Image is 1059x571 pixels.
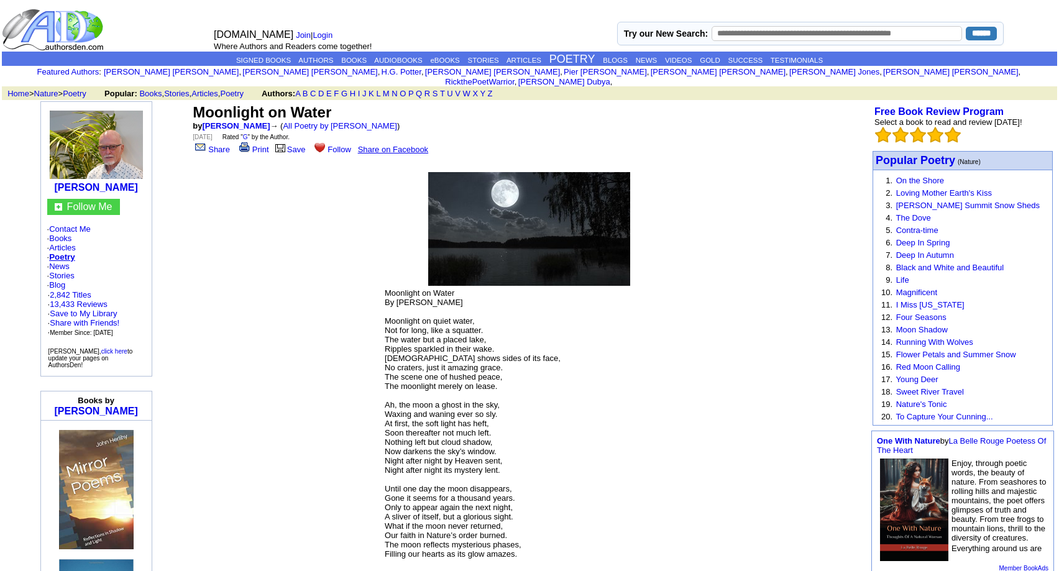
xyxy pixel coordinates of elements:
[881,313,892,322] font: 12.
[50,111,143,179] img: 1363.jpg
[214,29,293,40] font: [DOMAIN_NAME]
[296,30,337,40] font: |
[358,89,360,98] a: I
[283,121,397,130] a: All Poetry by [PERSON_NAME]
[236,57,291,64] a: SIGNED BOOKS
[896,325,948,334] a: Moon Shadow
[472,89,478,98] a: X
[416,89,422,98] a: Q
[507,57,541,64] a: ARTICLES
[54,406,137,416] a: [PERSON_NAME]
[463,89,470,98] a: W
[376,89,380,98] a: L
[334,89,339,98] a: F
[164,89,189,98] a: Stories
[896,238,950,247] a: Deep In Spring
[886,213,892,222] font: 4.
[101,348,127,355] a: click here
[193,134,212,140] font: [DATE]
[910,127,926,143] img: bigemptystars.png
[882,69,883,76] font: i
[612,79,613,86] font: i
[788,69,789,76] font: i
[881,300,892,309] font: 11.
[314,142,325,152] img: heart.gif
[242,67,377,76] a: [PERSON_NAME] [PERSON_NAME]
[222,134,290,140] font: Rated " " by the Author.
[48,290,120,337] font: · ·
[876,155,955,166] a: Popular Poetry
[958,158,981,165] font: (Nature)
[392,89,397,98] a: N
[896,226,938,235] a: Contra-time
[54,182,137,193] b: [PERSON_NAME]
[326,89,332,98] a: E
[488,89,493,98] a: Z
[48,309,120,337] font: · · ·
[789,67,879,76] a: [PERSON_NAME] Jones
[896,300,965,309] a: I Miss [US_STATE]
[104,67,1022,86] font: , , , , , , , , , ,
[881,400,892,409] font: 19.
[433,89,438,98] a: S
[50,309,117,318] a: Save to My Library
[37,67,101,76] font: :
[886,226,892,235] font: 5.
[881,325,892,334] font: 13.
[202,121,270,130] a: [PERSON_NAME]
[883,67,1018,76] a: [PERSON_NAME] [PERSON_NAME]
[877,436,940,445] a: One With Nature
[243,134,248,140] a: G
[237,145,269,154] a: Print
[193,145,230,154] a: Share
[728,57,763,64] a: SUCCESS
[886,263,892,272] font: 8.
[214,42,372,51] font: Where Authors and Readers come together!
[48,348,133,368] font: [PERSON_NAME], to update your pages on AuthorsDen!
[382,67,421,76] a: H.G. Potter
[37,67,99,76] a: Featured Authors
[273,145,306,154] a: Save
[63,89,86,98] a: Poetry
[104,89,504,98] font: , , ,
[896,400,947,409] a: Nature's Tonic
[220,89,244,98] a: Poetry
[892,127,909,143] img: bigemptystars.png
[49,224,90,234] a: Contact Me
[424,89,430,98] a: R
[896,350,1016,359] a: Flower Petals and Summer Snow
[78,396,114,405] b: Books by
[549,53,595,65] a: POETRY
[874,106,1004,117] a: Free Book Review Program
[374,57,422,64] a: AUDIOBOOKS
[896,250,954,260] a: Deep In Autumn
[193,104,331,121] font: Moonlight on Water
[296,30,311,40] a: Join
[877,436,1046,455] a: La Belle Rouge Poetess Of The Heart
[896,362,960,372] a: Red Moon Calling
[665,57,692,64] a: VIDEOS
[369,89,374,98] a: K
[700,57,720,64] a: GOLD
[59,430,134,549] img: 79151.jpg
[50,299,108,309] a: 13,433 Reviews
[480,89,485,98] a: Y
[358,145,428,154] a: Share on Facebook
[651,67,786,76] a: [PERSON_NAME] [PERSON_NAME]
[896,275,909,285] a: Life
[424,69,425,76] font: i
[3,89,102,98] font: > >
[94,424,95,428] img: shim.gif
[67,201,112,212] a: Follow Me
[896,337,973,347] a: Running With Wolves
[874,117,1022,127] font: Select a book to read and review [DATE]!
[468,57,499,64] a: STORIES
[771,57,823,64] a: TESTIMONIALS
[191,89,218,98] a: Articles
[270,121,400,130] font: → ( )
[7,89,29,98] a: Home
[50,290,91,299] a: 2,842 Titles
